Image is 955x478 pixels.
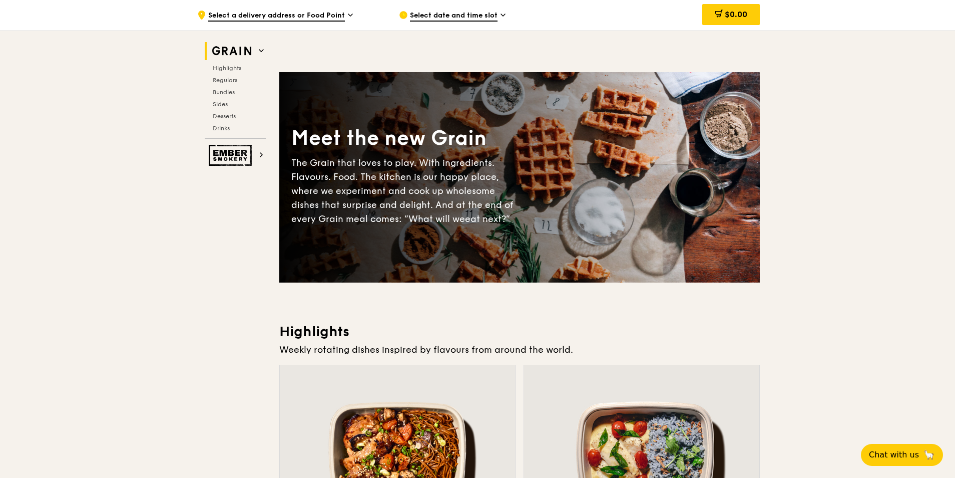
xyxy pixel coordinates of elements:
[209,145,255,166] img: Ember Smokery web logo
[869,449,919,461] span: Chat with us
[291,156,520,226] div: The Grain that loves to play. With ingredients. Flavours. Food. The kitchen is our happy place, w...
[923,449,935,461] span: 🦙
[279,343,760,357] div: Weekly rotating dishes inspired by flavours from around the world.
[208,11,345,22] span: Select a delivery address or Food Point
[209,42,255,60] img: Grain web logo
[213,125,230,132] span: Drinks
[213,89,235,96] span: Bundles
[291,125,520,152] div: Meet the new Grain
[725,10,747,19] span: $0.00
[279,323,760,341] h3: Highlights
[213,113,236,120] span: Desserts
[410,11,498,22] span: Select date and time slot
[861,444,943,466] button: Chat with us🦙
[213,101,228,108] span: Sides
[213,77,237,84] span: Regulars
[213,65,241,72] span: Highlights
[465,213,510,224] span: eat next?”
